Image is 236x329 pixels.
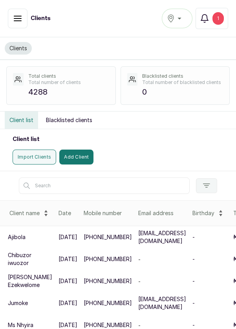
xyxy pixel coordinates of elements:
[192,299,195,307] p: -
[8,321,33,329] p: Ms Nhyira
[138,256,141,263] span: -
[28,79,109,86] p: Total number of clients
[8,251,52,267] p: Chibuzor iwuozor
[59,150,93,164] button: Add Client
[84,233,132,241] p: [PHONE_NUMBER]
[138,229,186,245] p: [EMAIL_ADDRESS][DOMAIN_NAME]
[196,8,228,29] button: 1
[41,111,97,129] button: Blacklisted clients
[138,322,141,329] span: -
[9,207,52,219] div: Client name
[5,111,38,129] button: Client list
[84,321,132,329] p: [PHONE_NUMBER]
[59,277,77,285] p: [DATE]
[192,233,195,241] p: -
[142,79,223,86] p: Total number of blacklisted clients
[138,295,186,311] p: [EMAIL_ADDRESS][DOMAIN_NAME]
[5,42,32,55] button: Clients
[28,86,109,98] p: 4288
[142,86,223,98] p: 0
[192,321,195,329] p: -
[192,277,195,285] p: -
[59,299,77,307] p: [DATE]
[192,255,195,263] p: -
[8,233,26,241] p: Ajibola
[59,209,77,217] div: Date
[8,273,52,289] p: [PERSON_NAME] Ezekwelome
[138,209,186,217] div: Email address
[212,12,224,25] div: 1
[59,321,77,329] p: [DATE]
[28,73,109,79] p: Total clients
[8,299,28,307] p: Jumoke
[19,177,190,194] input: Search
[13,135,223,143] h2: Client list
[84,209,132,217] div: Mobile number
[84,277,132,285] p: [PHONE_NUMBER]
[192,207,227,219] div: Birthday
[59,255,77,263] p: [DATE]
[142,73,223,79] p: Blacklisted clients
[59,233,77,241] p: [DATE]
[138,278,141,285] span: -
[31,15,51,22] h1: Clients
[84,255,132,263] p: [PHONE_NUMBER]
[84,299,132,307] p: [PHONE_NUMBER]
[13,150,56,164] button: Import Clients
